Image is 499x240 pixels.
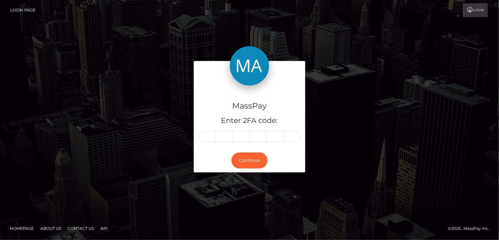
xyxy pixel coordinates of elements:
[98,223,110,233] a: API
[448,225,494,232] div: © 2025 , MassPay Inc.
[38,223,64,233] a: About Us
[7,223,36,233] a: Homepage
[230,46,269,86] img: MassPay
[463,3,488,17] a: Login
[10,3,35,17] a: Login Page
[65,223,96,233] a: Contact Us
[231,152,268,169] button: Continue
[199,100,300,112] h4: MassPay
[199,116,300,126] h5: Enter 2FA code:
